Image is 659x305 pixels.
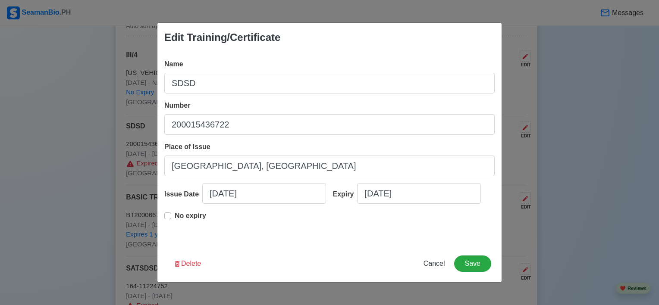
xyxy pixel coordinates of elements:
input: Ex: Cebu City [164,156,495,176]
span: Name [164,60,183,68]
span: Number [164,102,190,109]
div: Issue Date [164,189,202,199]
input: Ex: COP Medical First Aid (VI/4) [164,73,495,93]
span: Cancel [424,260,445,267]
button: Cancel [418,255,451,272]
button: Save [454,255,491,272]
span: Place of Issue [164,143,210,150]
input: Ex: COP1234567890W or NA [164,114,495,135]
div: Expiry [333,189,358,199]
p: No expiry [175,211,206,221]
div: Edit Training/Certificate [164,30,280,45]
button: Delete [168,255,207,272]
